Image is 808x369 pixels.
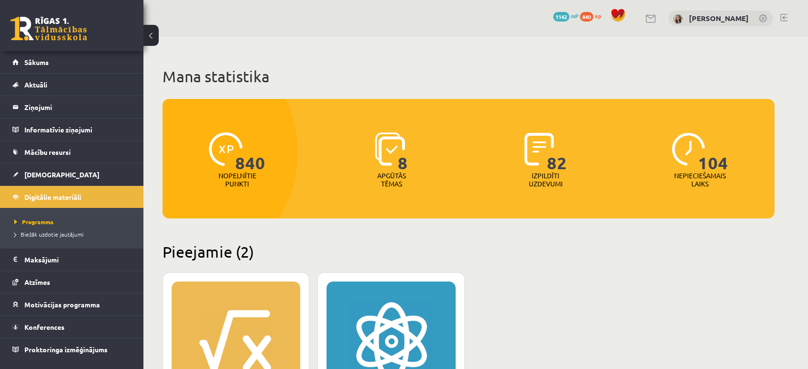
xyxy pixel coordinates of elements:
a: Programma [14,217,134,226]
a: Aktuāli [12,74,131,96]
span: Programma [14,218,54,226]
span: Sākums [24,58,49,66]
span: Aktuāli [24,80,47,89]
a: Biežāk uzdotie jautājumi [14,230,134,239]
span: 1142 [553,12,569,22]
span: xp [595,12,601,20]
img: icon-xp-0682a9bc20223a9ccc6f5883a126b849a74cddfe5390d2b41b4391c66f2066e7.svg [209,132,242,166]
span: 82 [547,132,567,172]
a: Ziņojumi [12,96,131,118]
span: mP [571,12,579,20]
span: Biežāk uzdotie jautājumi [14,230,84,238]
a: Konferences [12,316,131,338]
a: Rīgas 1. Tālmācības vidusskola [11,17,87,41]
span: 104 [698,132,728,172]
span: Mācību resursi [24,148,71,156]
a: [PERSON_NAME] [689,13,749,23]
legend: Ziņojumi [24,96,131,118]
span: Konferences [24,323,65,331]
p: Nepieciešamais laiks [674,172,726,188]
p: Izpildīti uzdevumi [527,172,564,188]
a: Digitālie materiāli [12,186,131,208]
span: Digitālie materiāli [24,193,81,201]
img: icon-learned-topics-4a711ccc23c960034f471b6e78daf4a3bad4a20eaf4de84257b87e66633f6470.svg [375,132,405,166]
a: Motivācijas programma [12,293,131,315]
a: Atzīmes [12,271,131,293]
p: Nopelnītie punkti [218,172,256,188]
h1: Mana statistika [163,67,775,86]
span: Atzīmes [24,278,50,286]
a: Proktoringa izmēģinājums [12,338,131,360]
img: icon-completed-tasks-ad58ae20a441b2904462921112bc710f1caf180af7a3daa7317a5a94f2d26646.svg [524,132,554,166]
span: [DEMOGRAPHIC_DATA] [24,170,99,179]
img: Marija Nicmane [673,14,683,24]
a: Maksājumi [12,249,131,271]
span: Proktoringa izmēģinājums [24,345,108,354]
p: Apgūtās tēmas [373,172,410,188]
span: 8 [398,132,408,172]
a: Mācību resursi [12,141,131,163]
span: Motivācijas programma [24,300,100,309]
h2: Pieejamie (2) [163,242,775,261]
a: [DEMOGRAPHIC_DATA] [12,163,131,185]
legend: Informatīvie ziņojumi [24,119,131,141]
legend: Maksājumi [24,249,131,271]
a: 840 xp [580,12,606,20]
a: Sākums [12,51,131,73]
span: 840 [235,132,265,172]
a: 1142 mP [553,12,579,20]
a: Informatīvie ziņojumi [12,119,131,141]
span: 840 [580,12,593,22]
img: icon-clock-7be60019b62300814b6bd22b8e044499b485619524d84068768e800edab66f18.svg [672,132,705,166]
